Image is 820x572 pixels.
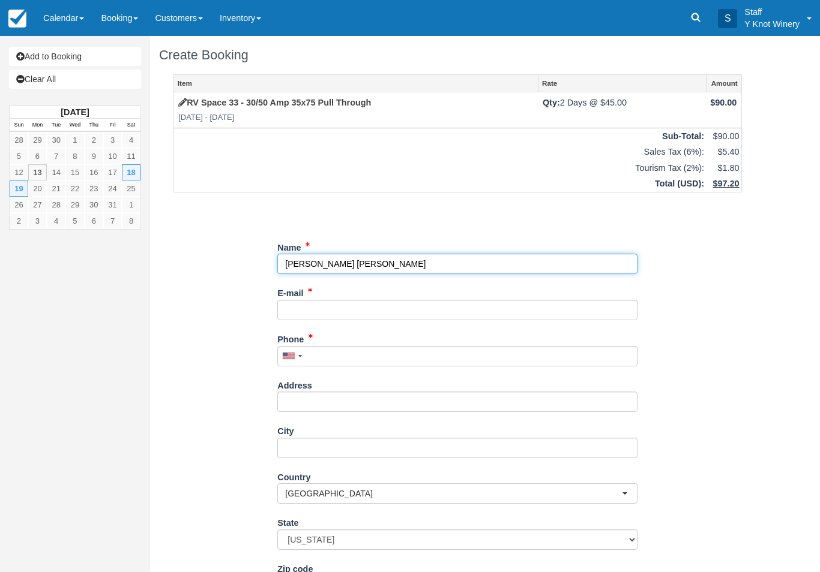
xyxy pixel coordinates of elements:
strong: Total ( ): [655,179,704,188]
a: 3 [103,132,122,148]
a: RV Space 33 - 30/50 Amp 35x75 Pull Through [178,98,371,107]
a: 6 [85,213,103,229]
a: 2 [10,213,28,229]
a: 4 [47,213,65,229]
div: S [718,9,737,28]
label: E-mail [277,283,303,300]
a: 9 [85,148,103,164]
a: 10 [103,148,122,164]
th: Fri [103,119,122,132]
a: 5 [10,148,28,164]
div: United States: +1 [278,347,306,366]
label: Phone [277,329,304,346]
a: 22 [65,180,84,197]
label: Name [277,237,301,254]
th: Sat [122,119,140,132]
a: 31 [103,197,122,213]
a: 23 [85,180,103,197]
th: Sun [10,119,28,132]
a: 15 [65,164,84,180]
u: $97.20 [713,179,739,188]
a: 1 [65,132,84,148]
label: City [277,421,294,438]
td: 2 Days @ $45.00 [538,92,706,128]
p: Y Knot Winery [744,18,800,30]
td: $90.00 [706,92,741,128]
a: 29 [28,132,47,148]
a: 8 [122,213,140,229]
a: 4 [122,132,140,148]
a: 14 [47,164,65,180]
a: Item [174,75,538,92]
a: 16 [85,164,103,180]
td: $90.00 [706,128,741,144]
a: 19 [10,180,28,197]
a: 2 [85,132,103,148]
a: 30 [47,132,65,148]
a: Rate [538,75,705,92]
td: Tourism Tax (2%): [174,160,707,176]
a: 11 [122,148,140,164]
th: Thu [85,119,103,132]
strong: Qty [543,98,560,107]
a: Clear All [9,70,141,89]
a: 3 [28,213,47,229]
a: 29 [65,197,84,213]
label: State [277,513,298,529]
a: 28 [10,132,28,148]
th: Tue [47,119,65,132]
span: USD [680,179,698,188]
a: 20 [28,180,47,197]
a: 12 [10,164,28,180]
a: 1 [122,197,140,213]
a: Add to Booking [9,47,141,66]
a: 24 [103,180,122,197]
td: $5.40 [706,144,741,160]
a: 30 [85,197,103,213]
a: 28 [47,197,65,213]
a: 7 [103,213,122,229]
label: Address [277,375,312,392]
a: 5 [65,213,84,229]
td: $1.80 [706,160,741,176]
a: 8 [65,148,84,164]
a: Amount [707,75,741,92]
a: 13 [28,164,47,180]
td: Sales Tax (6%): [174,144,707,160]
strong: Sub-Total: [662,131,704,141]
span: [GEOGRAPHIC_DATA] [285,487,622,499]
a: 7 [47,148,65,164]
a: 18 [122,164,140,180]
em: [DATE] - [DATE] [178,112,534,124]
p: Staff [744,6,800,18]
a: 21 [47,180,65,197]
th: Wed [65,119,84,132]
a: 17 [103,164,122,180]
h1: Create Booking [159,48,756,62]
th: Mon [28,119,47,132]
label: Country [277,467,310,484]
a: 6 [28,148,47,164]
a: 26 [10,197,28,213]
strong: [DATE] [61,107,89,117]
img: checkfront-main-nav-mini-logo.png [8,10,26,28]
a: 25 [122,180,140,197]
a: 27 [28,197,47,213]
button: [GEOGRAPHIC_DATA] [277,483,638,504]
